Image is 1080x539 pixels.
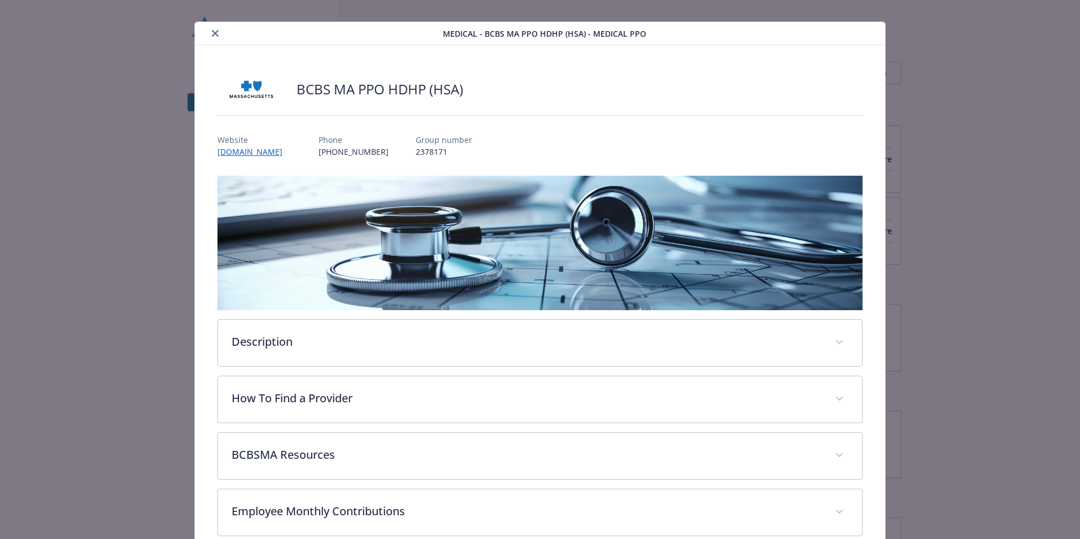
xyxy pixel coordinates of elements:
p: Description [232,333,821,350]
h2: BCBS MA PPO HDHP (HSA) [297,80,463,99]
div: BCBSMA Resources [218,433,862,479]
p: 2378171 [416,146,472,158]
button: close [208,27,222,40]
div: Employee Monthly Contributions [218,489,862,536]
p: Employee Monthly Contributions [232,503,821,520]
img: banner [217,176,863,310]
a: [DOMAIN_NAME] [217,146,291,157]
p: Phone [319,134,389,146]
img: Blue Cross and Blue Shield of Massachusetts, Inc. [217,72,285,106]
div: How To Find a Provider [218,376,862,423]
p: [PHONE_NUMBER] [319,146,389,158]
p: How To Find a Provider [232,390,821,407]
p: Website [217,134,291,146]
span: Medical - BCBS MA PPO HDHP (HSA) - Medical PPO [443,28,646,40]
div: Description [218,320,862,366]
p: BCBSMA Resources [232,446,821,463]
p: Group number [416,134,472,146]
